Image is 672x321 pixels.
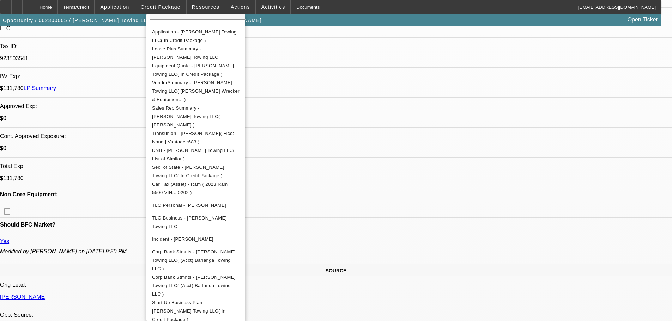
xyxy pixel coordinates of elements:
button: Corp Bank Stmnts - Berlanga Towing LLC( (Acct) Barlanga Towing LLC ) [146,273,245,298]
button: Corp Bank Stmnts - Berlanga Towing LLC( (Acct) Barlanga Towing LLC ) [146,248,245,273]
button: Transunion - Berlanga, Edgar( Fico: None | Vantage :683 ) [146,129,245,146]
span: Sales Rep Summary - [PERSON_NAME] Towing LLC( [PERSON_NAME] ) [152,105,220,128]
button: Lease Plus Summary - Berlanga Towing LLC [146,45,245,62]
span: Equipment Quote - [PERSON_NAME] Towing LLC( In Credit Package ) [152,63,234,77]
span: Corp Bank Stmnts - [PERSON_NAME] Towing LLC( (Acct) Barlanga Towing LLC ) [152,249,236,271]
span: TLO Personal - [PERSON_NAME] [152,203,226,208]
span: DNB - [PERSON_NAME] Towing LLC( List of Similar ) [152,148,235,161]
button: Incident - Berlanga, Edgar [146,231,245,248]
span: Lease Plus Summary - [PERSON_NAME] Towing LLC [152,46,218,60]
button: TLO Personal - Berlanga, Edgar [146,197,245,214]
button: Car Fax (Asset) - Ram ( 2023 Ram 5500 VIN....0202 ) [146,180,245,197]
span: Transunion - [PERSON_NAME]( Fico: None | Vantage :683 ) [152,131,234,144]
button: VendorSummary - Berlanga Towing LLC( Crouch's Wrecker & Equipmen... ) [146,79,245,104]
button: TLO Business - Berlanga Towing LLC [146,214,245,231]
span: TLO Business - [PERSON_NAME] Towing LLC [152,215,227,229]
span: Sec. of State - [PERSON_NAME] Towing LLC( In Credit Package ) [152,165,224,178]
span: Car Fax (Asset) - Ram ( 2023 Ram 5500 VIN....0202 ) [152,181,228,195]
span: Corp Bank Stmnts - [PERSON_NAME] Towing LLC( (Acct) Barlanga Towing LLC ) [152,274,236,297]
span: VendorSummary - [PERSON_NAME] Towing LLC( [PERSON_NAME] Wrecker & Equipmen... ) [152,80,240,102]
button: Sales Rep Summary - Berlanga Towing LLC( Nubie, Daniel ) [146,104,245,129]
span: Application - [PERSON_NAME] Towing LLC( In Credit Package ) [152,29,237,43]
span: Incident - [PERSON_NAME] [152,236,213,242]
button: Sec. of State - Berlanga Towing LLC( In Credit Package ) [146,163,245,180]
button: Equipment Quote - Berlanga Towing LLC( In Credit Package ) [146,62,245,79]
button: Application - Berlanga Towing LLC( In Credit Package ) [146,28,245,45]
button: DNB - Berlanga Towing LLC( List of Similar ) [146,146,245,163]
